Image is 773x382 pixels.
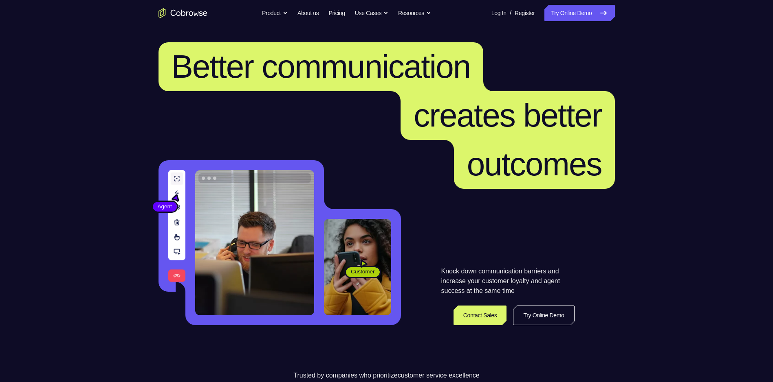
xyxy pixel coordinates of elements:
a: Pricing [328,5,345,21]
button: Resources [398,5,431,21]
span: Better communication [172,48,471,85]
button: Product [262,5,288,21]
span: outcomes [467,146,602,182]
span: customer service excellence [398,372,480,379]
a: About us [297,5,319,21]
p: Knock down communication barriers and increase your customer loyalty and agent success at the sam... [441,266,575,296]
a: Try Online Demo [513,306,574,325]
a: Go to the home page [159,8,207,18]
a: Log In [491,5,507,21]
span: Customer [346,268,380,276]
span: / [510,8,511,18]
a: Try Online Demo [544,5,614,21]
img: A customer support agent talking on the phone [195,170,314,315]
a: Register [515,5,535,21]
img: A customer holding their phone [324,219,391,315]
span: creates better [414,97,601,133]
img: A series of tools used in co-browsing sessions [168,170,185,282]
button: Use Cases [355,5,388,21]
span: Agent [153,203,177,211]
a: Contact Sales [454,306,507,325]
